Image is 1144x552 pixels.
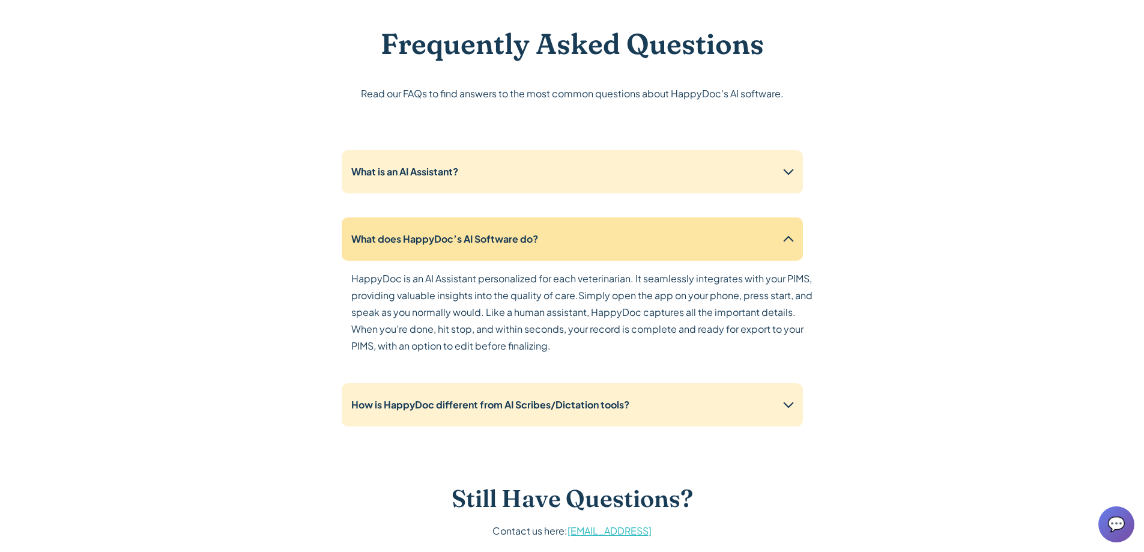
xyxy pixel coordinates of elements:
h3: Still Have Questions? [452,484,693,513]
p: Contact us here: [492,523,652,539]
strong: What does HappyDoc’s AI Software do? [351,232,538,245]
strong: How is HappyDoc different from AI Scribes/Dictation tools? [351,398,629,411]
strong: What is an AI Assistant? [351,165,458,178]
h2: Frequently Asked Questions [381,26,764,61]
a: [EMAIL_ADDRESS] [567,524,652,537]
p: Read our FAQs to find answers to the most common questions about HappyDoc's AI software. [361,85,784,102]
p: HappyDoc is an AI Assistant personalized for each veterinarian. It seamlessly integrates with you... [351,270,813,354]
